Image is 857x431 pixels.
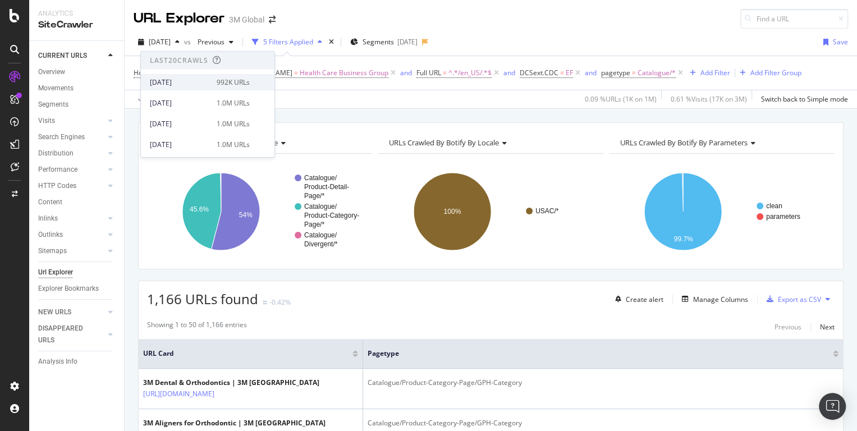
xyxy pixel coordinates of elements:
div: 992K URLs [217,77,250,87]
div: 3M Global [229,14,264,25]
a: Performance [38,164,105,176]
h4: URLs Crawled By Botify By locale [387,134,594,152]
button: Next [820,320,835,333]
svg: A chart. [147,163,373,260]
div: [DATE] [150,77,210,87]
a: Sitemaps [38,245,105,257]
div: 3M Aligners for Orthodontic | 3M [GEOGRAPHIC_DATA] [143,418,326,428]
button: and [585,67,597,78]
text: Page/* [304,221,324,228]
button: Apply [134,90,166,108]
div: Sitemaps [38,245,67,257]
div: and [503,68,515,77]
div: Add Filter Group [750,68,801,77]
a: HTTP Codes [38,180,105,192]
text: 45.6% [190,205,209,213]
div: Visits [38,115,55,127]
svg: A chart. [609,163,835,260]
div: and [585,68,597,77]
a: Movements [38,82,116,94]
button: and [400,67,412,78]
span: vs [184,37,193,47]
a: CURRENT URLS [38,50,105,62]
a: Outlinks [38,229,105,241]
a: Analysis Info [38,356,116,368]
span: EF [566,65,573,81]
img: Equal [263,301,267,304]
button: Manage Columns [677,292,748,306]
div: Switch back to Simple mode [761,94,848,104]
div: Segments [38,99,68,111]
div: Next [820,322,835,332]
a: [URL][DOMAIN_NAME] [143,388,214,400]
text: USAC/* [535,207,559,215]
text: Catalogue/ [304,231,337,239]
span: Catalogue/* [638,65,676,81]
a: Overview [38,66,116,78]
div: Add Filter [700,68,730,77]
text: Catalogue/ [304,174,337,182]
a: Inlinks [38,213,105,224]
text: clean [766,202,782,210]
span: URLs Crawled By Botify By locale [389,137,499,148]
div: Previous [774,322,801,332]
div: Outlinks [38,229,63,241]
button: Export as CSV [762,290,821,308]
div: CURRENT URLS [38,50,87,62]
div: 5 Filters Applied [263,37,313,47]
div: HTTP Codes [38,180,76,192]
button: Save [819,33,848,51]
div: -0.42% [269,297,291,307]
text: Catalogue/ [304,203,337,210]
a: DISAPPEARED URLS [38,323,105,346]
span: Health Care Business Group [300,65,388,81]
div: 3M Dental & Orthodontics | 3M [GEOGRAPHIC_DATA] [143,378,319,388]
text: Page/* [304,192,324,200]
text: Divergent/* [304,240,338,248]
span: ^.*/en_US/.*$ [448,65,492,81]
button: [DATE] [134,33,184,51]
a: NEW URLS [38,306,105,318]
div: Analytics [38,9,115,19]
span: = [632,68,636,77]
div: Analysis Info [38,356,77,368]
div: Catalogue/Product-Category-Page/GPH-Category [368,378,838,388]
div: Showing 1 to 50 of 1,166 entries [147,320,247,333]
span: DCSext.CDC [520,68,558,77]
a: Segments [38,99,116,111]
div: 1.0M URLs [217,139,250,149]
text: 54% [239,211,253,219]
span: Previous [193,37,224,47]
text: parameters [766,213,800,221]
button: Create alert [611,290,663,308]
div: Manage Columns [693,295,748,304]
span: pagetype [368,349,816,359]
div: Export as CSV [778,295,821,304]
div: Inlinks [38,213,58,224]
div: [DATE] [397,37,418,47]
button: Switch back to Simple mode [757,90,848,108]
div: Catalogue/Product-Category-Page/GPH-Category [368,418,838,428]
div: Movements [38,82,74,94]
div: A chart. [378,163,604,260]
h4: URLs Crawled By Botify By parameters [617,134,824,152]
div: Content [38,196,62,208]
div: Distribution [38,148,74,159]
a: Url Explorer [38,267,116,278]
div: Url Explorer [38,267,73,278]
div: Last 20 Crawls [150,56,208,65]
a: Visits [38,115,105,127]
div: Create alert [626,295,663,304]
div: and [400,68,412,77]
button: Add Filter [685,66,730,80]
a: Content [38,196,116,208]
div: [DATE] [150,118,210,129]
button: Segments[DATE] [346,33,422,51]
span: Segments [363,37,394,47]
div: Explorer Bookmarks [38,283,99,295]
a: Explorer Bookmarks [38,283,116,295]
div: URL Explorer [134,9,224,28]
span: URL Card [143,349,350,359]
a: Distribution [38,148,105,159]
